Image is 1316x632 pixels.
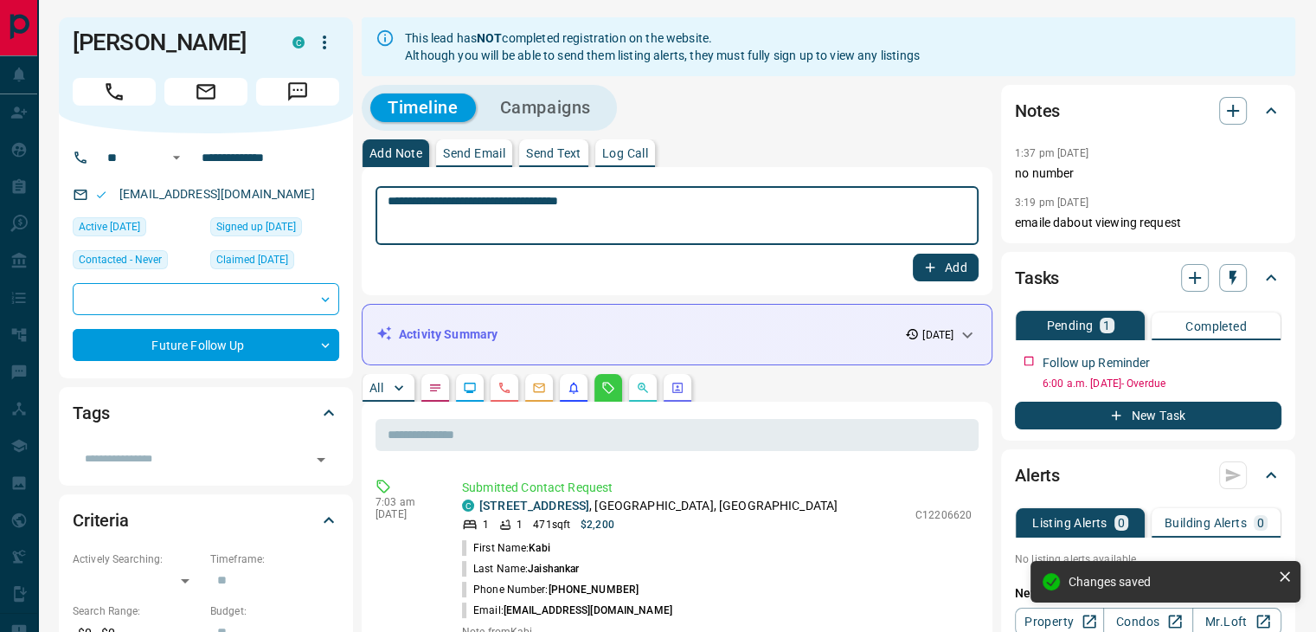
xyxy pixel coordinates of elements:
p: 6:00 a.m. [DATE] - Overdue [1043,376,1281,391]
p: No listing alerts available [1015,551,1281,567]
p: 471 sqft [533,517,570,532]
p: Search Range: [73,603,202,619]
p: 1 [1103,319,1110,332]
button: Open [309,448,333,472]
p: , [GEOGRAPHIC_DATA], [GEOGRAPHIC_DATA] [479,497,838,515]
button: Open [166,147,187,168]
p: 7:03 am [376,496,436,508]
p: Activity Summary [399,326,498,344]
p: 0 [1118,517,1125,529]
p: Add Note [369,147,422,159]
button: Campaigns [483,94,608,122]
p: First Name: [462,540,550,556]
p: 0 [1257,517,1264,529]
strong: NOT [477,31,502,45]
div: Future Follow Up [73,329,339,361]
div: condos.ca [462,500,474,512]
p: Completed [1185,320,1247,332]
p: Pending [1046,319,1093,332]
p: Building Alerts [1165,517,1247,529]
p: 1 [517,517,523,532]
div: condos.ca [292,36,305,48]
p: emaile dabout viewing request [1015,214,1281,232]
p: Last Name: [462,561,579,577]
span: Signed up [DATE] [216,218,296,235]
h2: Notes [1015,97,1060,125]
p: [DATE] [376,508,436,520]
svg: Notes [428,381,442,395]
div: Criteria [73,500,339,541]
svg: Agent Actions [671,381,684,395]
span: [PHONE_NUMBER] [548,584,639,596]
p: Submitted Contact Request [462,479,972,497]
p: Listing Alerts [1032,517,1107,529]
button: New Task [1015,402,1281,429]
p: no number [1015,164,1281,183]
span: Claimed [DATE] [216,251,288,268]
svg: Requests [601,381,615,395]
div: Sun Aug 03 2025 [210,250,339,274]
span: Call [73,78,156,106]
p: 3:19 pm [DATE] [1015,197,1088,209]
p: Email: [462,603,672,618]
svg: Lead Browsing Activity [463,381,477,395]
span: Kabi [529,542,549,554]
h2: Criteria [73,506,129,534]
h2: Tasks [1015,264,1059,292]
svg: Emails [532,381,546,395]
p: 1 [483,517,489,532]
p: Actively Searching: [73,551,202,567]
p: Phone Number: [462,582,639,597]
p: C12206620 [915,507,972,523]
div: Alerts [1015,455,1281,496]
div: Tasks [1015,257,1281,299]
p: New Alert: [1015,584,1281,603]
h1: [PERSON_NAME] [73,29,266,56]
p: Log Call [602,147,648,159]
p: All [369,382,383,394]
p: Send Text [526,147,581,159]
p: [DATE] [922,327,953,343]
p: Send Email [443,147,505,159]
button: Timeline [370,94,476,122]
div: Activity Summary[DATE] [376,319,978,351]
div: This lead has completed registration on the website. Although you will be able to send them listi... [405,23,920,71]
span: Jaishankar [528,563,579,575]
span: Message [256,78,339,106]
p: Budget: [210,603,339,619]
svg: Email Valid [95,189,107,201]
div: Sun Aug 03 2025 [73,217,202,242]
div: Changes saved [1069,575,1271,589]
p: $2,200 [581,517,614,532]
svg: Calls [498,381,511,395]
div: Tags [73,392,339,434]
span: Active [DATE] [79,218,140,235]
a: [STREET_ADDRESS] [479,499,589,513]
svg: Listing Alerts [567,381,581,395]
div: Sun Aug 03 2025 [210,217,339,242]
p: 1:37 pm [DATE] [1015,147,1088,159]
span: [EMAIL_ADDRESS][DOMAIN_NAME] [504,604,672,616]
p: Follow up Reminder [1043,354,1150,372]
div: Notes [1015,90,1281,132]
svg: Opportunities [636,381,650,395]
span: Email [164,78,247,106]
h2: Alerts [1015,461,1060,489]
h2: Tags [73,399,109,427]
a: [EMAIL_ADDRESS][DOMAIN_NAME] [119,187,315,201]
p: Timeframe: [210,551,339,567]
span: Contacted - Never [79,251,162,268]
button: Add [913,254,979,281]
